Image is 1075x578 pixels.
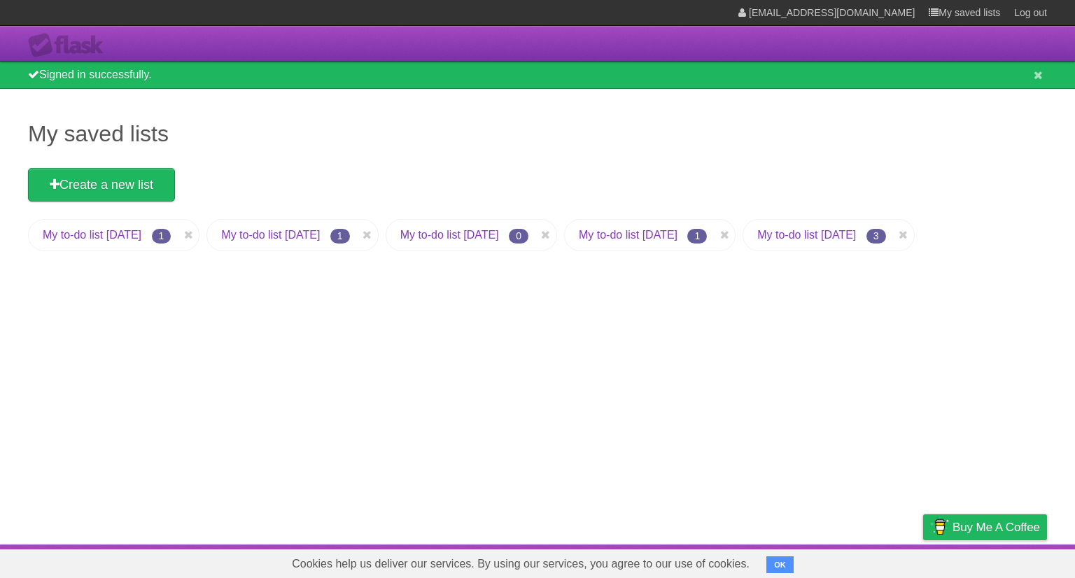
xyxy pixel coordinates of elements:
a: My to-do list [DATE] [757,229,856,241]
a: Terms [857,548,888,575]
a: My to-do list [DATE] [400,229,499,241]
span: 1 [330,229,350,244]
a: My to-do list [DATE] [221,229,320,241]
div: Flask [28,33,112,58]
span: Cookies help us deliver our services. By using our services, you agree to our use of cookies. [278,550,764,578]
a: Developers [783,548,840,575]
span: 3 [866,229,886,244]
span: Buy me a coffee [953,515,1040,540]
span: 1 [687,229,707,244]
a: Create a new list [28,168,175,202]
img: Buy me a coffee [930,515,949,539]
span: 0 [509,229,528,244]
h1: My saved lists [28,117,1047,150]
a: Privacy [905,548,941,575]
a: My to-do list [DATE] [43,229,141,241]
span: 1 [152,229,171,244]
a: Buy me a coffee [923,514,1047,540]
button: OK [766,556,794,573]
a: About [737,548,766,575]
a: My to-do list [DATE] [579,229,677,241]
a: Suggest a feature [959,548,1047,575]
